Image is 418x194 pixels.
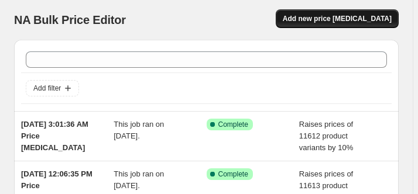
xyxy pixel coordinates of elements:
span: [DATE] 3:01:36 AM Price [MEDICAL_DATA] [21,120,88,152]
span: Add new price [MEDICAL_DATA] [283,14,392,23]
span: Complete [218,169,248,179]
button: Add new price [MEDICAL_DATA] [276,9,399,28]
span: Add filter [33,84,61,93]
span: This job ran on [DATE]. [114,169,164,190]
span: Raises prices of 11612 product variants by 10% [299,120,354,152]
span: This job ran on [DATE]. [114,120,164,140]
span: NA Bulk Price Editor [14,13,126,26]
span: Complete [218,120,248,129]
button: Add filter [26,80,79,96]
